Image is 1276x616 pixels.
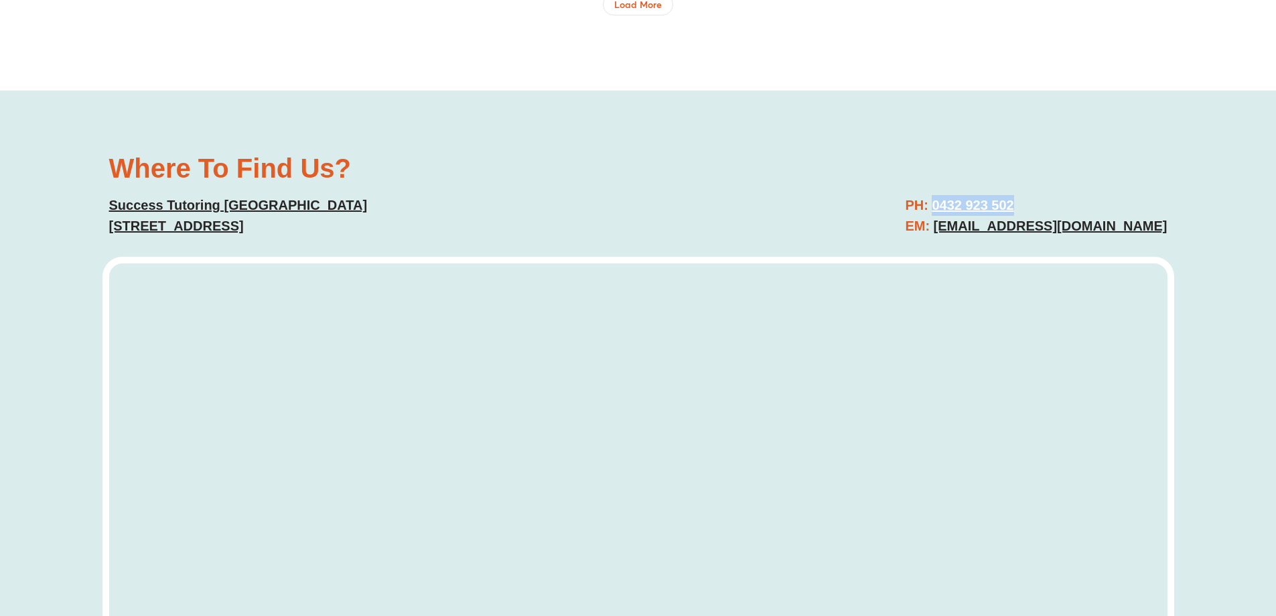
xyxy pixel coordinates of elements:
[905,198,928,212] span: PH:
[905,219,930,233] span: EM:
[934,219,1167,233] a: [EMAIL_ADDRESS][DOMAIN_NAME]
[1209,552,1276,616] iframe: Chat Widget
[932,198,1013,212] a: 0432 923 502
[109,198,368,233] a: Success Tutoring [GEOGRAPHIC_DATA][STREET_ADDRESS]
[109,155,625,182] h2: Where To Find Us?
